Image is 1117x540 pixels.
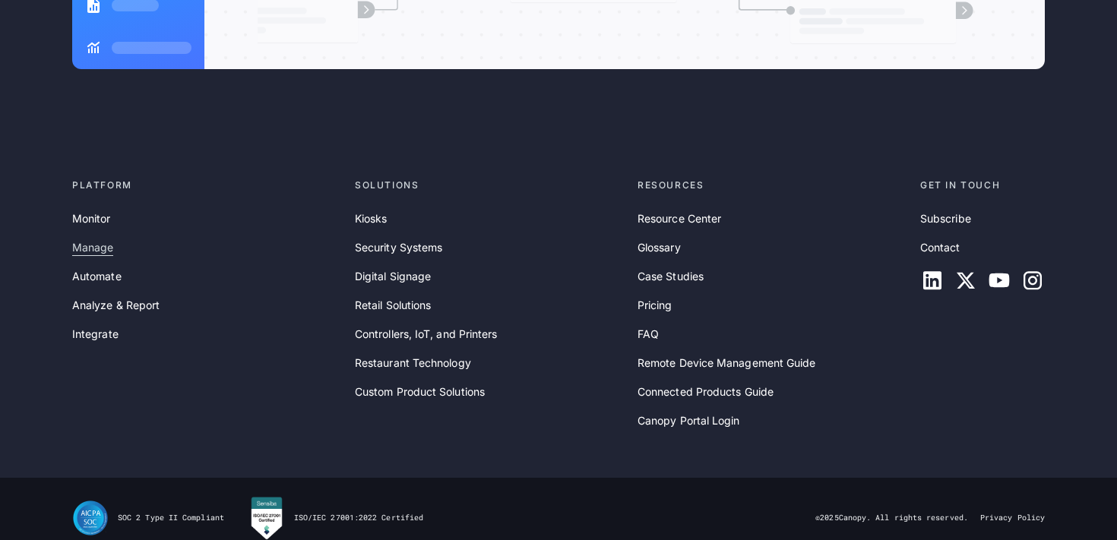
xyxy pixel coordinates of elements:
[355,297,431,314] a: Retail Solutions
[820,513,838,523] span: 2025
[72,268,122,285] a: Automate
[72,326,119,343] a: Integrate
[248,496,285,540] img: Canopy RMM is Sensiba Certified for ISO/IEC
[638,178,908,192] div: Resources
[118,513,224,523] div: SOC 2 Type II Compliant
[638,297,672,314] a: Pricing
[638,210,721,227] a: Resource Center
[638,384,774,400] a: Connected Products Guide
[72,178,343,192] div: Platform
[355,178,625,192] div: Solutions
[920,210,971,227] a: Subscribe
[294,513,423,523] div: ISO/IEC 27001:2022 Certified
[638,326,659,343] a: FAQ
[920,239,960,256] a: Contact
[355,326,497,343] a: Controllers, IoT, and Printers
[638,268,704,285] a: Case Studies
[72,500,109,536] img: SOC II Type II Compliance Certification for Canopy Remote Device Management
[815,513,968,523] div: © Canopy. All rights reserved.
[72,239,113,256] a: Manage
[355,239,442,256] a: Security Systems
[72,210,111,227] a: Monitor
[638,412,740,429] a: Canopy Portal Login
[72,297,160,314] a: Analyze & Report
[355,355,471,371] a: Restaurant Technology
[638,355,815,371] a: Remote Device Management Guide
[355,384,485,400] a: Custom Product Solutions
[355,210,387,227] a: Kiosks
[980,513,1045,523] a: Privacy Policy
[920,178,1045,192] div: Get in touch
[355,268,431,285] a: Digital Signage
[638,239,681,256] a: Glossary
